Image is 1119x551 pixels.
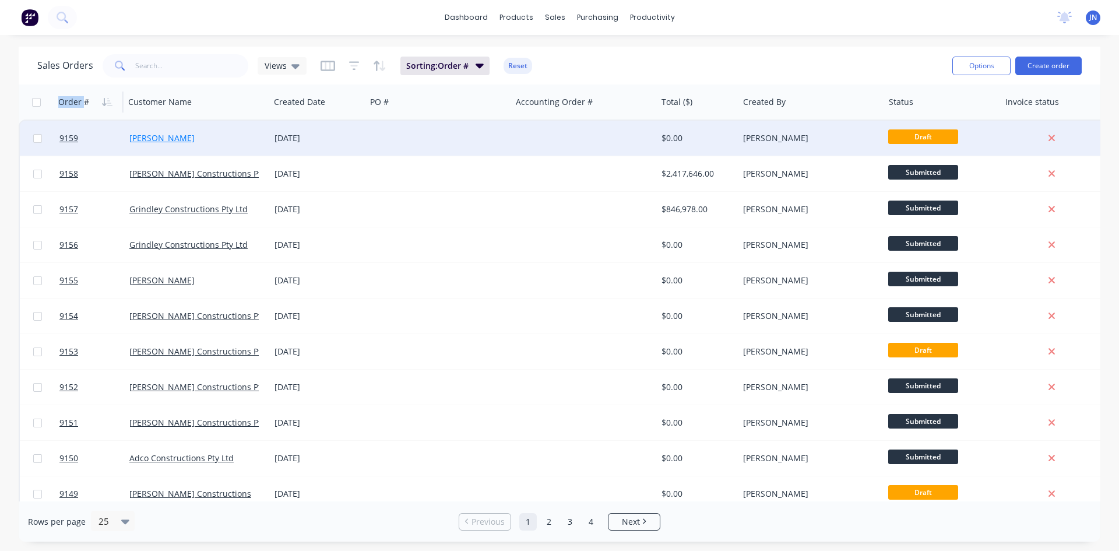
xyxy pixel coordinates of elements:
[743,417,872,429] div: [PERSON_NAME]
[265,59,287,72] span: Views
[129,346,280,357] a: [PERSON_NAME] Constructions Pty Ltd
[135,54,249,78] input: Search...
[1015,57,1082,75] button: Create order
[129,132,195,143] a: [PERSON_NAME]
[129,381,280,392] a: [PERSON_NAME] Constructions Pty Ltd
[129,168,280,179] a: [PERSON_NAME] Constructions Pty Ltd
[661,239,730,251] div: $0.00
[561,513,579,531] a: Page 3
[516,96,593,108] div: Accounting Order #
[59,405,129,440] a: 9151
[888,414,958,429] span: Submitted
[129,417,280,428] a: [PERSON_NAME] Constructions Pty Ltd
[743,310,872,322] div: [PERSON_NAME]
[439,9,494,26] a: dashboard
[59,452,78,464] span: 9150
[59,334,129,369] a: 9153
[571,9,624,26] div: purchasing
[1005,96,1059,108] div: Invoice status
[59,192,129,227] a: 9157
[59,370,129,405] a: 9152
[661,310,730,322] div: $0.00
[275,310,361,322] div: [DATE]
[59,121,129,156] a: 9159
[743,239,872,251] div: [PERSON_NAME]
[888,129,958,144] span: Draft
[59,417,78,429] span: 9151
[59,203,78,215] span: 9157
[59,263,129,298] a: 9155
[889,96,913,108] div: Status
[471,516,505,528] span: Previous
[743,381,872,393] div: [PERSON_NAME]
[743,275,872,286] div: [PERSON_NAME]
[59,381,78,393] span: 9152
[494,9,539,26] div: products
[1089,12,1097,23] span: JN
[400,57,490,75] button: Sorting:Order #
[59,239,78,251] span: 9156
[454,513,665,531] ul: Pagination
[59,310,78,322] span: 9154
[275,346,361,357] div: [DATE]
[59,488,78,500] span: 9149
[59,275,78,286] span: 9155
[129,452,234,464] a: Adco Constructions Pty Ltd
[275,381,361,393] div: [DATE]
[888,485,958,500] span: Draft
[459,516,511,528] a: Previous page
[275,132,361,144] div: [DATE]
[58,96,89,108] div: Order #
[661,488,730,500] div: $0.00
[888,165,958,180] span: Submitted
[540,513,558,531] a: Page 2
[59,299,129,334] a: 9154
[504,58,532,74] button: Reset
[275,239,361,251] div: [DATE]
[888,272,958,286] span: Submitted
[406,60,469,72] span: Sorting: Order #
[622,516,640,528] span: Next
[661,132,730,144] div: $0.00
[28,516,86,528] span: Rows per page
[743,168,872,180] div: [PERSON_NAME]
[661,417,730,429] div: $0.00
[661,203,730,215] div: $846,978.00
[743,132,872,144] div: [PERSON_NAME]
[129,310,280,321] a: [PERSON_NAME] Constructions Pty Ltd
[661,96,692,108] div: Total ($)
[275,452,361,464] div: [DATE]
[274,96,325,108] div: Created Date
[743,96,786,108] div: Created By
[59,441,129,476] a: 9150
[888,201,958,215] span: Submitted
[888,378,958,393] span: Submitted
[129,488,251,499] a: [PERSON_NAME] Constructions
[743,452,872,464] div: [PERSON_NAME]
[37,60,93,71] h1: Sales Orders
[275,488,361,500] div: [DATE]
[59,132,78,144] span: 9159
[275,203,361,215] div: [DATE]
[59,346,78,357] span: 9153
[888,343,958,357] span: Draft
[370,96,389,108] div: PO #
[275,168,361,180] div: [DATE]
[59,227,129,262] a: 9156
[59,156,129,191] a: 9158
[661,275,730,286] div: $0.00
[743,488,872,500] div: [PERSON_NAME]
[129,275,195,286] a: [PERSON_NAME]
[661,168,730,180] div: $2,417,646.00
[608,516,660,528] a: Next page
[275,275,361,286] div: [DATE]
[661,452,730,464] div: $0.00
[888,236,958,251] span: Submitted
[128,96,192,108] div: Customer Name
[582,513,600,531] a: Page 4
[888,307,958,322] span: Submitted
[59,168,78,180] span: 9158
[129,239,248,250] a: Grindley Constructions Pty Ltd
[624,9,681,26] div: productivity
[275,417,361,429] div: [DATE]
